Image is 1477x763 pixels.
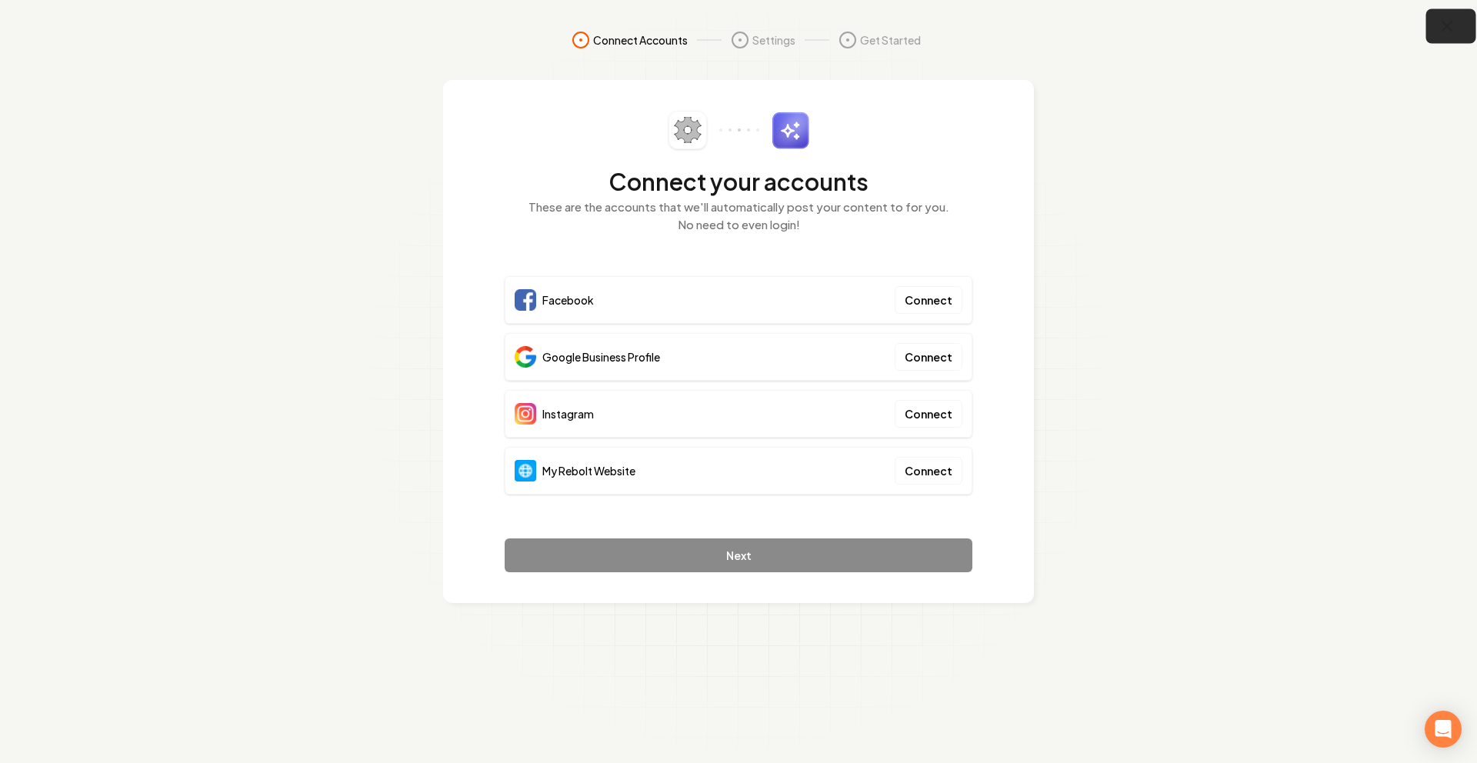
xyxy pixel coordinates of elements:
[542,406,594,421] span: Instagram
[895,286,962,314] button: Connect
[515,289,536,311] img: Facebook
[895,343,962,371] button: Connect
[895,457,962,485] button: Connect
[542,463,635,478] span: My Rebolt Website
[772,112,809,149] img: sparkles.svg
[895,400,962,428] button: Connect
[593,32,688,48] span: Connect Accounts
[1425,711,1462,748] div: Open Intercom Messenger
[542,349,660,365] span: Google Business Profile
[505,168,972,195] h2: Connect your accounts
[515,346,536,368] img: Google
[515,403,536,425] img: Instagram
[542,292,594,308] span: Facebook
[515,460,536,481] img: Website
[505,198,972,233] p: These are the accounts that we'll automatically post your content to for you. No need to even login!
[719,128,759,132] img: connector-dots.svg
[860,32,921,48] span: Get Started
[752,32,795,48] span: Settings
